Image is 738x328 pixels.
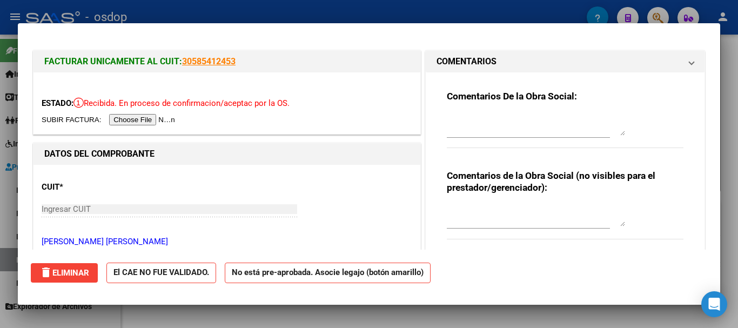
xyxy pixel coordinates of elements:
a: 30585412453 [182,56,236,66]
p: [PERSON_NAME] [PERSON_NAME] [42,236,412,248]
strong: El CAE NO FUE VALIDADO. [106,263,216,284]
strong: Comentarios De la Obra Social: [447,91,577,102]
span: ESTADO: [42,98,73,108]
mat-icon: delete [39,266,52,279]
h1: COMENTARIOS [437,55,497,68]
strong: No está pre-aprobada. Asocie legajo (botón amarillo) [225,263,431,284]
button: Eliminar [31,263,98,283]
mat-expansion-panel-header: COMENTARIOS [426,51,705,72]
div: Open Intercom Messenger [701,291,727,317]
span: FACTURAR UNICAMENTE AL CUIT: [44,56,182,66]
strong: DATOS DEL COMPROBANTE [44,149,155,159]
strong: Comentarios de la Obra Social (no visibles para el prestador/gerenciador): [447,170,655,193]
p: CUIT [42,181,153,193]
span: Recibida. En proceso de confirmacion/aceptac por la OS. [73,98,290,108]
span: Eliminar [39,268,89,278]
div: COMENTARIOS [426,72,705,268]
